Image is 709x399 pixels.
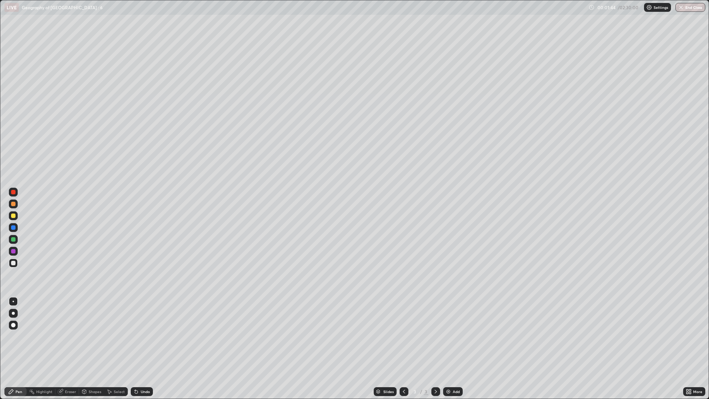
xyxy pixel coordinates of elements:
img: class-settings-icons [646,4,652,10]
div: / [420,389,422,394]
p: LIVE [7,4,17,10]
div: Shapes [89,390,101,393]
div: Undo [141,390,150,393]
div: Select [114,390,125,393]
div: More [693,390,702,393]
p: Geography of [GEOGRAPHIC_DATA] : 6 [22,4,103,10]
div: 3 [411,389,419,394]
div: Eraser [65,390,76,393]
div: Add [453,390,460,393]
img: end-class-cross [678,4,684,10]
button: End Class [675,3,705,12]
div: Highlight [36,390,52,393]
div: 3 [424,388,428,395]
div: Slides [383,390,394,393]
img: add-slide-button [445,389,451,395]
div: Pen [16,390,22,393]
p: Settings [654,6,668,9]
